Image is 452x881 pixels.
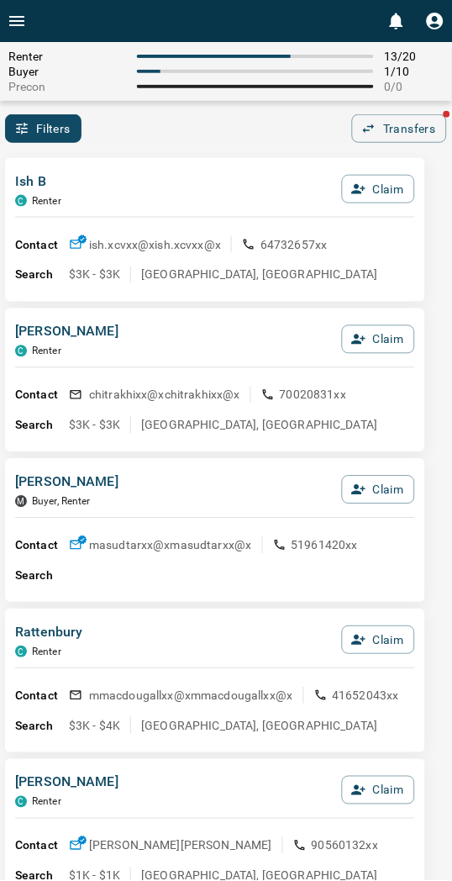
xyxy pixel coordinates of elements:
[141,718,377,735] p: [GEOGRAPHIC_DATA], [GEOGRAPHIC_DATA]
[15,472,118,493] p: [PERSON_NAME]
[15,322,118,342] p: [PERSON_NAME]
[15,195,27,207] div: condos.ca
[384,80,444,93] span: 0 / 0
[69,417,120,434] p: $3K - $3K
[418,4,452,38] button: Profile
[333,688,400,704] p: 41652043xx
[15,236,69,254] p: Contact
[342,777,415,805] button: Claim
[260,236,328,253] p: 64732657xx
[89,387,240,404] p: chitrakhixx@x chitrakhixx@x
[342,175,415,203] button: Claim
[89,838,272,855] p: [PERSON_NAME] [PERSON_NAME]
[32,797,61,809] p: Renter
[15,171,61,192] p: Ish B
[141,417,377,434] p: [GEOGRAPHIC_DATA], [GEOGRAPHIC_DATA]
[32,346,61,357] p: Renter
[352,114,447,143] button: Transfers
[342,626,415,655] button: Claim
[384,50,444,63] span: 13 / 20
[15,496,27,508] div: mrloft.ca
[312,838,379,855] p: 90560132xx
[15,773,118,794] p: [PERSON_NAME]
[15,266,69,284] p: Search
[8,80,127,93] span: Precon
[15,623,83,643] p: Rattenbury
[141,266,377,283] p: [GEOGRAPHIC_DATA], [GEOGRAPHIC_DATA]
[15,387,69,404] p: Contact
[342,325,415,354] button: Claim
[15,838,69,856] p: Contact
[15,537,69,555] p: Contact
[8,50,127,63] span: Renter
[8,65,127,78] span: Buyer
[342,476,415,504] button: Claim
[89,236,221,253] p: ish.xcvxx@x ish.xcvxx@x
[89,537,252,554] p: masudtarxx@x masudtarxx@x
[15,646,27,658] div: condos.ca
[15,346,27,357] div: condos.ca
[5,114,81,143] button: Filters
[292,537,359,554] p: 51961420xx
[15,567,69,585] p: Search
[15,718,69,736] p: Search
[89,688,293,704] p: mmacdougallxx@x mmacdougallxx@x
[280,387,347,404] p: 70020831xx
[384,65,444,78] span: 1 / 10
[69,718,120,735] p: $3K - $4K
[32,195,61,207] p: Renter
[15,688,69,705] p: Contact
[15,797,27,809] div: condos.ca
[32,646,61,658] p: Renter
[69,266,120,283] p: $3K - $3K
[32,496,91,508] p: Buyer, Renter
[15,417,69,435] p: Search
